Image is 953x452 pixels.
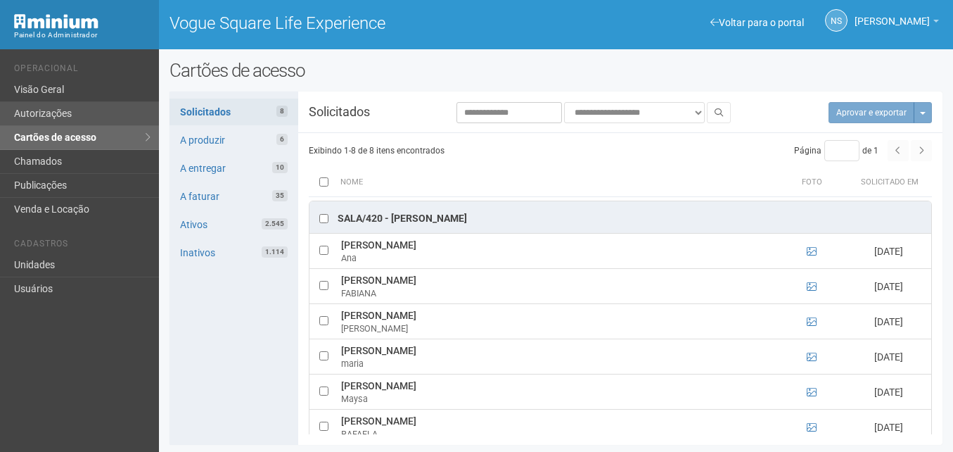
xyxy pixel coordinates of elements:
span: Solicitado em [861,177,919,187]
div: FABIANA [341,287,773,300]
h1: Vogue Square Life Experience [170,14,546,32]
a: Ver foto [807,422,817,433]
span: [DATE] [874,351,903,363]
div: [PERSON_NAME] [341,322,773,335]
span: [DATE] [874,246,903,257]
a: NS [825,9,848,32]
div: RAFAELA [341,428,773,441]
li: Operacional [14,63,148,78]
span: 2.545 [262,218,288,230]
div: Painel do Administrador [14,29,148,42]
span: [DATE] [874,281,903,292]
div: Ana [341,252,773,265]
span: Exibindo 1-8 de 8 itens encontrados [309,146,444,156]
span: [DATE] [874,422,903,433]
a: Ver foto [807,281,817,292]
a: A faturar35 [170,183,298,210]
a: Ver foto [807,387,817,398]
span: 35 [272,190,288,201]
span: 6 [276,134,288,145]
td: [PERSON_NAME] [338,339,776,375]
span: [DATE] [874,387,903,398]
a: Ver foto [807,316,817,327]
a: [PERSON_NAME] [855,18,939,29]
a: A entregar10 [170,155,298,182]
span: 1.114 [262,246,288,258]
a: Ver foto [807,351,817,363]
h3: Solicitados [298,106,406,118]
a: Inativos1.114 [170,239,298,266]
span: 10 [272,162,288,173]
a: Ver foto [807,246,817,257]
a: Voltar para o portal [710,17,804,28]
td: [PERSON_NAME] [338,375,776,410]
li: Cadastros [14,239,148,253]
span: Página de 1 [794,146,878,156]
h2: Cartões de acesso [170,60,942,81]
span: [DATE] [874,316,903,327]
td: [PERSON_NAME] [338,234,776,269]
td: [PERSON_NAME] [338,410,776,445]
span: Nicolle Silva [855,2,930,27]
div: Maysa [341,393,773,406]
div: Sala/420 - [PERSON_NAME] [338,212,467,226]
td: [PERSON_NAME] [338,304,776,339]
th: Nome [337,168,777,196]
a: A produzir6 [170,127,298,153]
th: Foto [777,168,848,196]
span: 8 [276,106,288,117]
td: [PERSON_NAME] [338,269,776,304]
a: Ativos2.545 [170,211,298,238]
a: Solicitados8 [170,99,298,125]
div: maria [341,358,773,370]
img: Minium [14,14,98,29]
